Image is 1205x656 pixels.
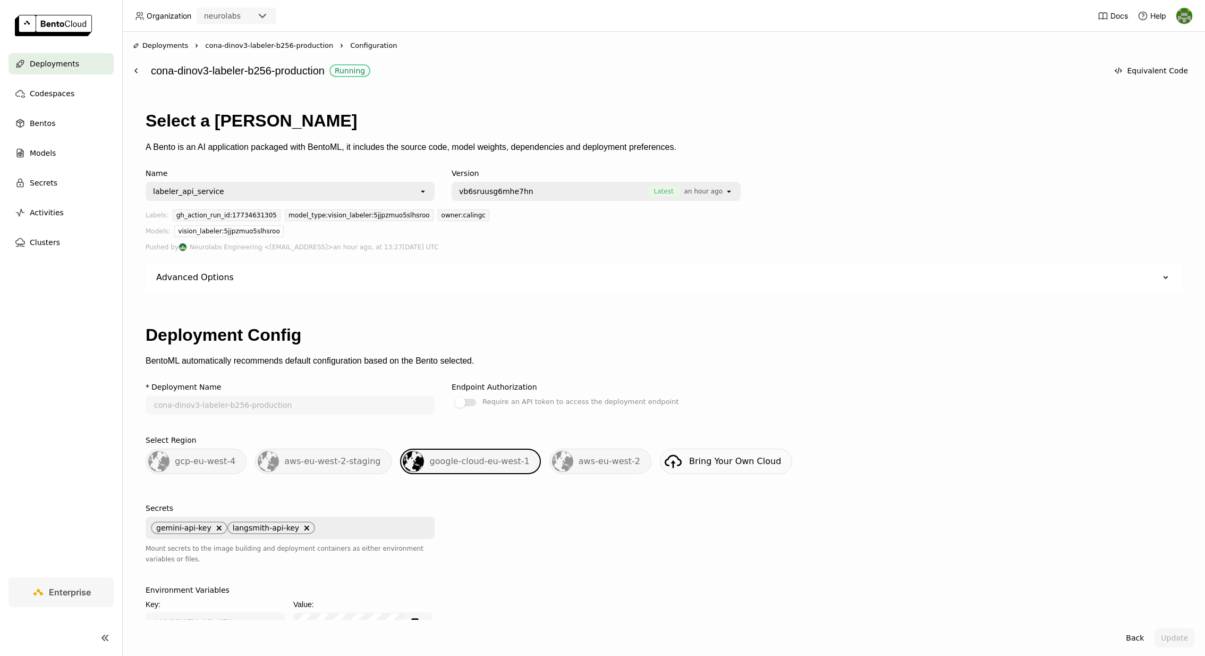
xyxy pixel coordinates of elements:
h1: Select a [PERSON_NAME] [146,111,1182,131]
img: Neurolabs Engineering [179,243,186,251]
svg: open [419,187,427,196]
input: Selected gemini-api-key, langsmith-api-key. [316,523,317,533]
span: cona-dinov3-labeler-b256-production [205,40,333,51]
div: Running [335,66,365,75]
button: Back [1119,628,1150,647]
span: Bentos [30,117,55,130]
svg: Right [337,41,346,50]
span: aws-eu-west-2-staging [284,456,380,466]
a: Activities [9,202,114,223]
span: Clusters [30,236,60,249]
svg: Delete [303,525,310,531]
div: Advanced Options [146,264,1182,291]
div: Models: [146,225,170,241]
input: Key [147,613,284,630]
div: neurolabs [204,11,241,21]
input: name of deployment (autogenerated if blank) [147,397,434,414]
span: Secrets [30,176,57,189]
div: aws-eu-west-2 [549,449,651,474]
div: Secrets [146,504,173,512]
div: Require an API token to access the deployment endpoint [482,396,678,408]
a: Deployments [9,53,114,74]
button: Equivalent Code [1108,61,1194,80]
div: model_type:vision_labeler:5jjpzmuo5slhsroo [285,209,434,221]
div: Endpoint Authorization [452,383,537,391]
button: Show password text [405,613,425,630]
a: Bentos [9,113,114,134]
span: langsmith-api-key [233,524,299,532]
div: owner:calingc [438,209,489,221]
div: google-cloud-eu-west-1 [400,449,540,474]
h1: Deployment Config [146,325,1182,345]
a: Models [9,142,114,164]
span: an hour ago [684,186,723,197]
span: Codespaces [30,87,74,100]
div: Advanced Options [156,272,234,283]
span: gemini-api-key, close by backspace [151,522,227,534]
div: Labels: [146,209,168,225]
div: Key: [146,599,285,610]
div: Select Region [146,436,197,444]
span: Neurolabs Engineering <[EMAIL_ADDRESS]> [190,241,333,253]
span: aws-eu-west-2 [579,456,640,466]
nav: Breadcrumbs navigation [133,40,1194,51]
svg: open [725,187,733,196]
img: logo [15,15,92,36]
span: Bring Your Own Cloud [689,456,781,466]
span: Activities [30,206,64,219]
a: Secrets [9,172,114,194]
div: Name [146,169,435,178]
div: labeler_api_service [153,186,224,197]
span: Organization [147,11,191,21]
div: gcp-eu-west-4 [146,449,247,474]
span: Deployments [142,40,188,51]
div: Help [1138,11,1166,21]
a: Bring Your Own Cloud [660,449,792,474]
span: Docs [1110,11,1128,21]
svg: Right [192,41,201,50]
a: Enterprise [9,577,114,607]
a: Clusters [9,232,114,253]
span: Latest [648,186,680,197]
button: Update [1155,628,1194,647]
span: gcp-eu-west-4 [175,456,235,466]
svg: Delete [216,525,222,531]
div: aws-eu-west-2-staging [255,449,392,474]
p: BentoML automatically recommends default configuration based on the Bento selected. [146,356,1182,366]
span: Models [30,147,56,159]
p: A Bento is an AI application packaged with BentoML, it includes the source code, model weights, d... [146,142,1182,152]
span: Enterprise [49,587,91,598]
span: Help [1150,11,1166,21]
img: Toby Thomas [1176,8,1192,24]
span: Configuration [350,40,397,51]
input: Selected [object Object]. [724,186,725,197]
div: Mount secrets to the image building and deployment containers as either environment variables or ... [146,543,435,565]
div: cona-dinov3-labeler-b256-production [151,61,1102,81]
div: Environment Variables [146,586,230,594]
a: Codespaces [9,83,114,104]
span: google-cloud-eu-west-1 [429,456,529,466]
input: Selected neurolabs. [242,11,243,22]
div: gh_action_run_id:17734631305 [173,209,281,221]
span: langsmith-api-key, close by backspace [227,522,315,534]
svg: Down [1160,272,1171,283]
span: vb6sruusg6mhe7hn [459,186,533,197]
div: Deployments [133,40,188,51]
span: gemini-api-key [156,524,211,532]
span: Deployments [30,57,79,70]
div: Value: [293,599,432,610]
div: Pushed by an hour ago, at 13:27[DATE] UTC [146,241,1182,253]
a: Docs [1098,11,1128,21]
div: vision_labeler:5jjpzmuo5slhsroo [174,225,283,237]
div: Version [452,169,741,178]
div: Deployment Name [151,383,221,391]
